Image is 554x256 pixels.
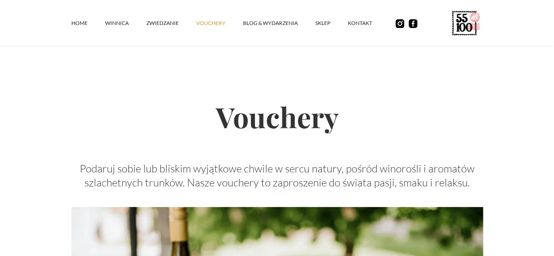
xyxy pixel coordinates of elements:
a: vouchery [196,10,243,36]
a: SKLEP [315,10,348,36]
a: winnica [105,10,146,36]
a: kontakt [348,10,390,36]
p: Podaruj sobie lub bliskim wyjątkowe chwile w sercu natury, pośród winorośli i aromatów szlachetny... [71,161,483,189]
a: Blog & Wydarzenia [243,10,315,36]
a: Home [71,10,105,36]
h2: Vouchery [71,72,483,161]
a: ZWIEDZANIE [146,10,196,36]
